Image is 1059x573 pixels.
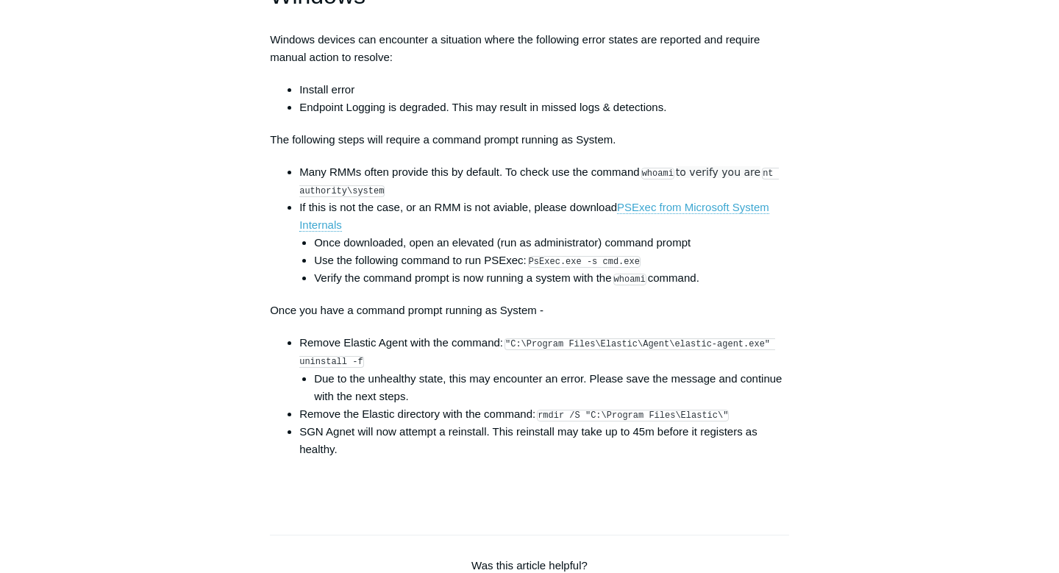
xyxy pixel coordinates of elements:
p: Windows devices can encounter a situation where the following error states are reported and requi... [270,31,789,66]
p: Once you have a command prompt running as System - [270,302,789,319]
li: Remove the Elastic directory with the command: [299,405,789,423]
p: The following steps will require a command prompt running as System. [270,131,789,149]
li: Use the following command to run PSExec: [314,252,789,269]
li: If this is not the case, or an RMM is not aviable, please download [299,199,789,287]
code: whoami [641,168,674,179]
li: Due to the unhealthy state, this may encounter an error. Please save the message and continue wit... [314,370,789,405]
li: Once downloaded, open an elevated (run as administrator) command prompt [314,234,789,252]
li: Remove Elastic Agent with the command: [299,334,789,405]
span: to verify you are [676,166,760,178]
li: Verify the command prompt is now running a system with the command. [314,269,789,287]
span: Was this article helpful? [471,559,588,572]
li: SGN Agnet will now attempt a reinstall. This reinstall may take up to 45m before it registers as ... [299,423,789,458]
li: Install error [299,81,789,99]
code: whoami [613,274,646,285]
code: nt authority\system [299,168,779,197]
code: rmdir /S "C:\Program Files\Elastic\" [537,410,729,421]
li: Many RMMs often provide this by default. To check use the command [299,163,789,199]
code: PsExec.exe -s cmd.exe [528,256,641,268]
code: "C:\Program Files\Elastic\Agent\elastic-agent.exe" uninstall -f [299,338,775,368]
li: Endpoint Logging is degraded. This may result in missed logs & detections. [299,99,789,116]
a: PSExec from Microsoft System Internals [299,201,769,232]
